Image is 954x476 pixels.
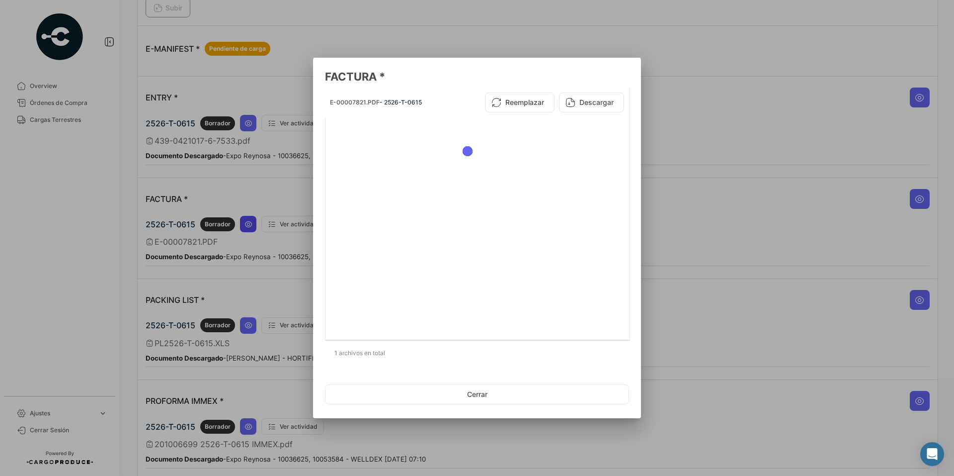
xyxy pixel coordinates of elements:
span: E-00007821.PDF [330,98,380,106]
div: 1 archivos en total [325,341,629,366]
div: Abrir Intercom Messenger [920,442,944,466]
button: Descargar [559,93,624,112]
button: Reemplazar [485,93,555,112]
h3: FACTURA * [325,70,629,84]
span: - 2526-T-0615 [380,98,422,106]
button: Cerrar [325,384,629,404]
